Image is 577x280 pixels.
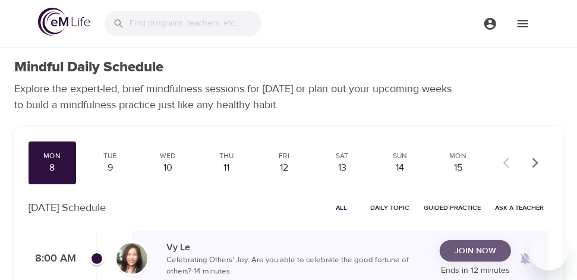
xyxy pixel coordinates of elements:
[529,232,567,270] iframe: Button to launch messaging window
[149,151,187,161] div: Wed
[424,202,481,213] span: Guided Practice
[440,240,511,262] button: Join Now
[323,151,361,161] div: Sat
[323,161,361,175] div: 13
[511,244,540,273] span: Remind me when a class goes live every Monday at 8:00 AM
[266,151,304,161] div: Fri
[29,200,106,216] p: [DATE] Schedule
[207,151,245,161] div: Thu
[327,202,356,213] span: All
[490,199,548,217] button: Ask a Teacher
[455,244,496,259] span: Join Now
[381,151,420,161] div: Sun
[38,8,90,36] img: logo
[33,161,71,175] div: 8
[440,265,511,277] p: Ends in 12 minutes
[370,202,409,213] span: Daily Topic
[323,199,361,217] button: All
[365,199,414,217] button: Daily Topic
[439,151,477,161] div: Mon
[207,161,245,175] div: 11
[166,240,430,254] p: Vy Le
[506,7,539,40] button: menu
[92,161,130,175] div: 9
[439,161,477,175] div: 15
[29,251,76,267] p: 8:00 AM
[116,243,147,274] img: vy-profile-good-3.jpg
[130,11,261,36] input: Find programs, teachers, etc...
[33,151,71,161] div: Mon
[381,161,420,175] div: 14
[14,59,163,76] h1: Mindful Daily Schedule
[474,7,506,40] button: menu
[495,202,544,213] span: Ask a Teacher
[149,161,187,175] div: 10
[166,254,430,278] p: Celebrating Others' Joy: Are you able to celebrate the good fortune of others? · 14 minutes
[266,161,304,175] div: 12
[14,81,460,113] p: Explore the expert-led, brief mindfulness sessions for [DATE] or plan out your upcoming weeks to ...
[419,199,485,217] button: Guided Practice
[92,151,130,161] div: Tue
